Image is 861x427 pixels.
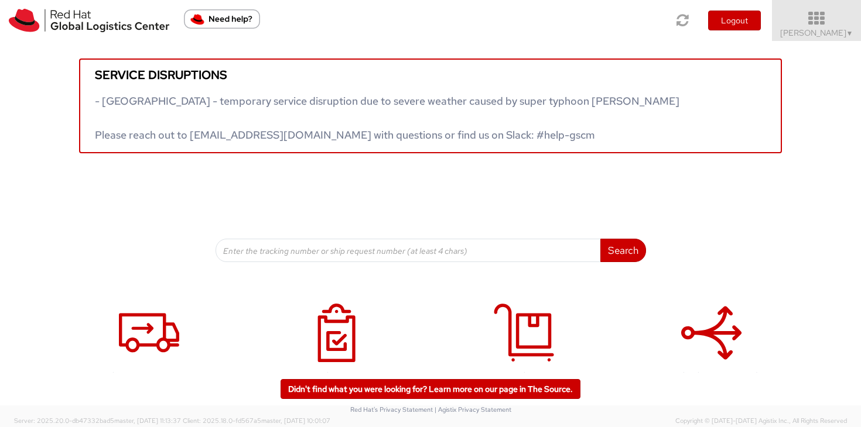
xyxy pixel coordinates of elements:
button: Search [600,239,646,262]
span: Copyright © [DATE]-[DATE] Agistix Inc., All Rights Reserved [675,416,847,426]
a: Red Hat's Privacy Statement [350,405,433,414]
input: Enter the tracking number or ship request number (at least 4 chars) [216,239,601,262]
a: My Deliveries [436,291,612,401]
a: Didn't find what you were looking for? Learn more on our page in The Source. [281,379,580,399]
h5: Service disruptions [95,68,766,81]
a: My Shipments [249,291,425,401]
a: Shipment Request [61,291,237,401]
span: ▼ [846,29,853,38]
a: Service disruptions - [GEOGRAPHIC_DATA] - temporary service disruption due to severe weather caus... [79,58,782,153]
button: Logout [708,11,761,30]
h4: Batch Shipping Guide [636,371,787,383]
h4: My Shipments [261,371,412,383]
span: master, [DATE] 11:13:37 [114,416,181,425]
span: [PERSON_NAME] [780,27,853,38]
a: Batch Shipping Guide [624,291,799,401]
span: Client: 2025.18.0-fd567a5 [183,416,330,425]
span: Server: 2025.20.0-db47332bad5 [14,416,181,425]
span: - [GEOGRAPHIC_DATA] - temporary service disruption due to severe weather caused by super typhoon ... [95,94,679,142]
h4: My Deliveries [449,371,600,383]
a: | Agistix Privacy Statement [435,405,511,414]
button: Need help? [184,9,260,29]
img: rh-logistics-00dfa346123c4ec078e1.svg [9,9,169,32]
h4: Shipment Request [74,371,225,383]
span: master, [DATE] 10:01:07 [261,416,330,425]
